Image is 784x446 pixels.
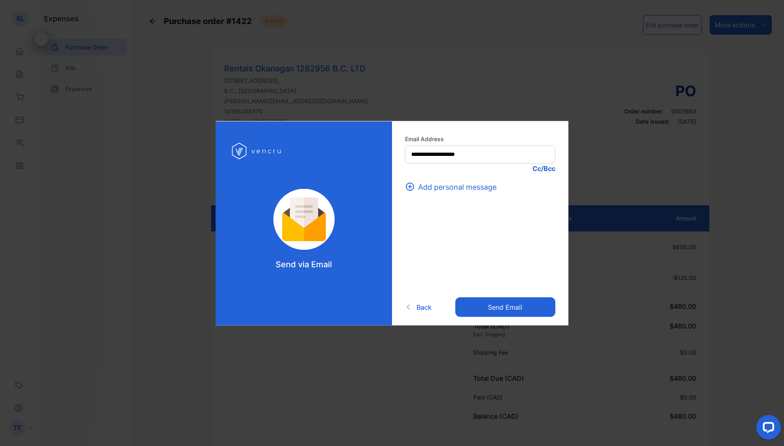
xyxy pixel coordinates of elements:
label: Email Address [405,134,555,143]
img: log [232,138,283,164]
span: Add personal message [418,181,497,192]
span: Back [416,302,432,312]
button: Send email [455,297,555,317]
p: Cc/Bcc [405,163,555,173]
p: Send via Email [276,258,332,270]
button: Add personal message [405,181,501,192]
img: log [262,189,346,250]
iframe: LiveChat chat widget [750,412,784,446]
